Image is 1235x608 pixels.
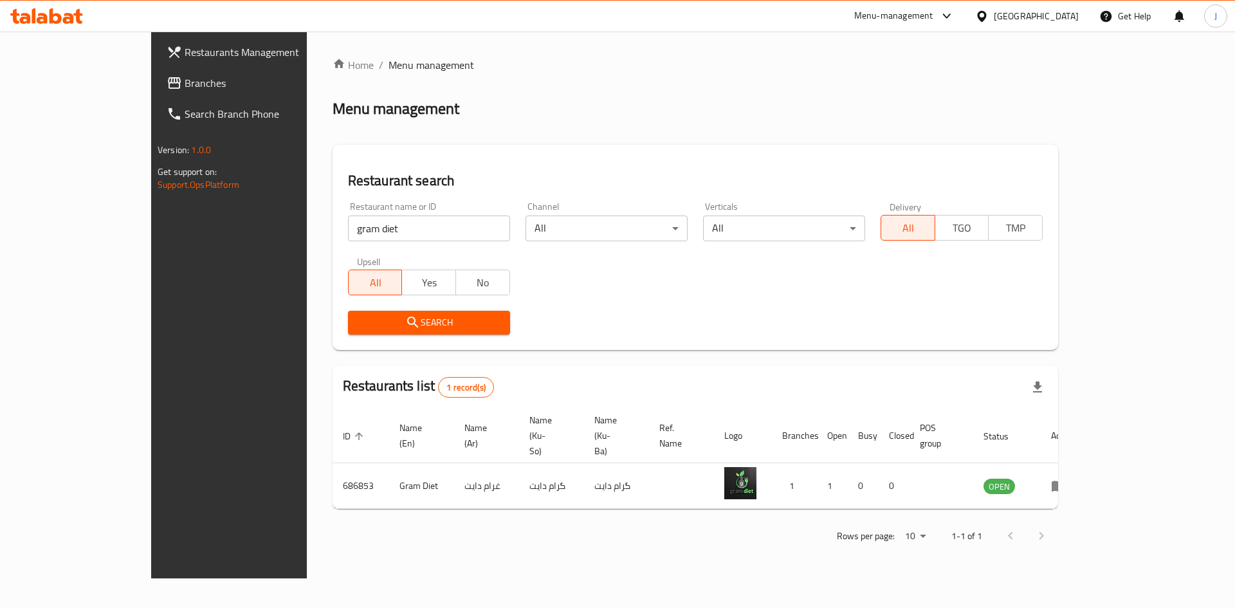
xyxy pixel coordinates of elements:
button: TGO [935,215,989,241]
p: Rows per page: [837,528,895,544]
span: Yes [407,273,451,292]
label: Upsell [357,257,381,266]
span: All [886,219,930,237]
div: All [526,216,688,241]
div: Export file [1022,372,1053,403]
input: Search for restaurant name or ID.. [348,216,510,241]
span: Search [358,315,500,331]
td: گرام دایت [519,463,584,509]
div: Menu-management [854,8,933,24]
a: Branches [156,68,358,98]
span: Restaurants Management [185,44,347,60]
td: گرام دایت [584,463,649,509]
button: TMP [988,215,1043,241]
span: Menu management [389,57,474,73]
a: Support.OpsPlatform [158,176,239,193]
span: 1.0.0 [191,142,211,158]
span: Version: [158,142,189,158]
div: All [703,216,865,241]
span: TGO [940,219,984,237]
td: 0 [879,463,910,509]
a: Restaurants Management [156,37,358,68]
td: 0 [848,463,879,509]
span: Search Branch Phone [185,106,347,122]
span: Name (En) [399,420,439,451]
h2: Menu management [333,98,459,119]
table: enhanced table [333,409,1085,509]
td: 686853 [333,463,389,509]
a: Search Branch Phone [156,98,358,129]
th: Branches [772,409,817,463]
td: غرام دايت [454,463,519,509]
li: / [379,57,383,73]
span: All [354,273,398,292]
div: [GEOGRAPHIC_DATA] [994,9,1079,23]
span: Ref. Name [659,420,699,451]
td: 1 [772,463,817,509]
span: Get support on: [158,163,217,180]
span: Name (Ku-Ba) [594,412,634,459]
span: 1 record(s) [439,382,493,394]
nav: breadcrumb [333,57,1058,73]
span: No [461,273,505,292]
th: Busy [848,409,879,463]
td: Gram Diet [389,463,454,509]
th: Action [1041,409,1085,463]
td: 1 [817,463,848,509]
span: Branches [185,75,347,91]
th: Closed [879,409,910,463]
th: Logo [714,409,772,463]
span: POS group [920,420,958,451]
label: Delivery [890,202,922,211]
th: Open [817,409,848,463]
span: ID [343,428,367,444]
p: 1-1 of 1 [951,528,982,544]
button: No [455,270,510,295]
img: Gram Diet [724,467,756,499]
h2: Restaurants list [343,376,494,398]
span: Name (Ku-So) [529,412,569,459]
div: Total records count [438,377,494,398]
h2: Restaurant search [348,171,1043,190]
span: TMP [994,219,1038,237]
span: Status [983,428,1025,444]
span: J [1214,9,1217,23]
button: All [348,270,403,295]
span: Name (Ar) [464,420,504,451]
span: OPEN [983,479,1015,494]
div: Menu [1051,478,1075,493]
button: Yes [401,270,456,295]
button: Search [348,311,510,335]
button: All [881,215,935,241]
div: Rows per page: [900,527,931,546]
